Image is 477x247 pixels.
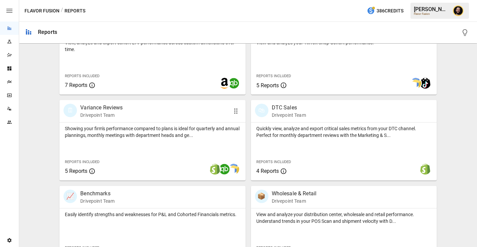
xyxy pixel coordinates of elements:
[65,74,99,78] span: Reports Included
[272,104,306,112] p: DTC Sales
[65,125,240,139] p: Showing your firm's performance compared to plans is ideal for quarterly and annual plannings, mo...
[210,164,220,175] img: shopify
[420,164,431,175] img: shopify
[38,29,57,35] div: Reports
[63,190,77,203] div: 📈
[256,211,431,225] p: View and analyze your distribution center, wholesale and retail performance. Understand trends in...
[272,190,317,198] p: Wholesale & Retail
[219,78,230,89] img: amazon
[65,168,87,174] span: 5 Reports
[80,104,123,112] p: Variance Reviews
[256,125,431,139] p: Quickly view, analyze and export critical sales metrics from your DTC channel. Perfect for monthl...
[410,78,421,89] img: smart model
[256,168,279,174] span: 4 Reports
[256,74,291,78] span: Reports Included
[377,7,403,15] span: 386 Credits
[61,7,63,15] div: /
[255,104,268,117] div: 🛍
[65,160,99,164] span: Reports Included
[414,6,449,12] div: [PERSON_NAME]
[228,164,239,175] img: smart model
[25,7,59,15] button: Flavor Fusion
[256,82,279,89] span: 5 Reports
[80,198,115,204] p: Drivepoint Team
[219,164,230,175] img: quickbooks
[364,5,406,17] button: 386Credits
[80,112,123,118] p: Drivepoint Team
[228,78,239,89] img: quickbooks
[449,1,468,20] button: Ciaran Nugent
[65,39,240,53] p: View, analyze and export cohort LTV performance across custom dimensions over time.
[65,82,87,88] span: 7 Reports
[256,160,291,164] span: Reports Included
[63,104,77,117] div: 🗓
[255,190,268,203] div: 📦
[272,198,317,204] p: Drivepoint Team
[65,211,240,218] p: Easily identify strengths and weaknesses for P&L and Cohorted Financials metrics.
[272,112,306,118] p: Drivepoint Team
[453,5,464,16] img: Ciaran Nugent
[420,78,431,89] img: tiktok
[414,12,449,15] div: Flavor Fusion
[80,190,115,198] p: Benchmarks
